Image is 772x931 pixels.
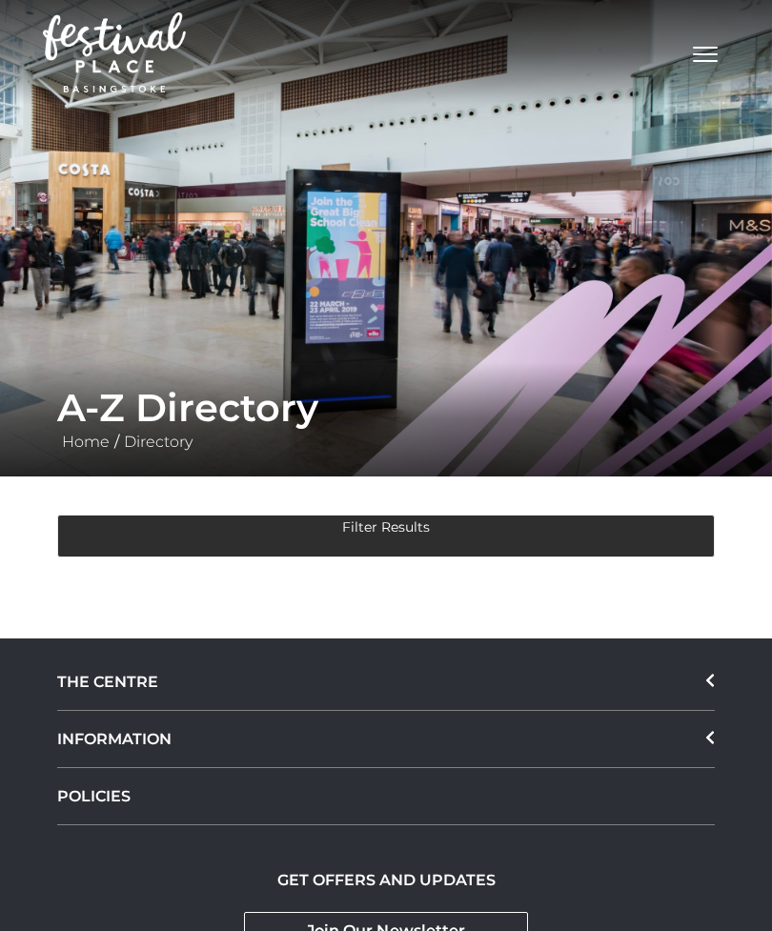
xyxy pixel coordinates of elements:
[57,433,114,451] a: Home
[681,38,729,66] button: Toggle navigation
[57,385,715,431] h1: A-Z Directory
[43,385,729,454] div: /
[57,654,715,711] div: THE CENTRE
[57,711,715,768] div: INFORMATION
[57,768,715,825] a: POLICIES
[57,515,715,557] button: Filter Results
[277,871,496,889] h2: GET OFFERS AND UPDATES
[43,12,186,92] img: Festival Place Logo
[119,433,197,451] a: Directory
